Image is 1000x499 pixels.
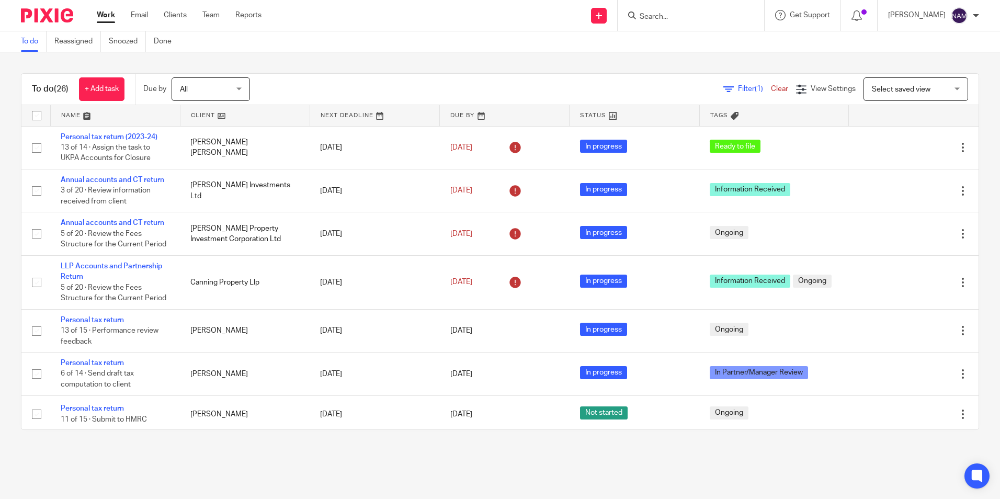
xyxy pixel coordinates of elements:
span: In progress [580,366,627,379]
span: View Settings [811,85,856,93]
a: LLP Accounts and Partnership Return [61,263,162,280]
img: Pixie [21,8,73,22]
a: Annual accounts and CT return [61,219,164,226]
span: Information Received [710,183,790,196]
a: Done [154,31,179,52]
span: Get Support [790,12,830,19]
span: Tags [710,112,728,118]
span: [DATE] [450,187,472,195]
span: In progress [580,323,627,336]
span: (1) [755,85,763,93]
a: Snoozed [109,31,146,52]
td: [PERSON_NAME] [PERSON_NAME] [180,126,310,169]
span: Information Received [710,275,790,288]
span: In progress [580,140,627,153]
input: Search [639,13,733,22]
h1: To do [32,84,69,95]
a: Personal tax return [61,359,124,367]
span: [DATE] [450,230,472,237]
span: Filter [738,85,771,93]
p: [PERSON_NAME] [888,10,946,20]
span: 11 of 15 · Submit to HMRC [61,416,147,423]
a: Team [202,10,220,20]
span: 13 of 15 · Performance review feedback [61,327,158,345]
span: [DATE] [450,279,472,286]
span: Select saved view [872,86,930,93]
p: Due by [143,84,166,94]
td: [DATE] [310,353,439,395]
a: Reassigned [54,31,101,52]
span: In Partner/Manager Review [710,366,808,379]
span: Ongoing [710,323,748,336]
img: svg%3E [951,7,968,24]
a: Personal tax return [61,316,124,324]
td: [DATE] [310,395,439,433]
span: 5 of 20 · Review the Fees Structure for the Current Period [61,230,166,248]
span: [DATE] [450,411,472,418]
td: Canning Property Llp [180,255,310,309]
span: 6 of 14 · Send draft tax computation to client [61,370,134,389]
a: Personal tax return [61,405,124,412]
span: [DATE] [450,370,472,378]
a: Work [97,10,115,20]
a: Personal tax return (2023-24) [61,133,157,141]
a: Reports [235,10,262,20]
td: [DATE] [310,169,439,212]
span: 13 of 14 · Assign the task to UKPA Accounts for Closure [61,144,151,162]
span: Ongoing [710,406,748,419]
span: Ready to file [710,140,760,153]
span: Not started [580,406,628,419]
a: Clients [164,10,187,20]
a: To do [21,31,47,52]
td: [PERSON_NAME] Investments Ltd [180,169,310,212]
td: [PERSON_NAME] [180,309,310,352]
span: In progress [580,226,627,239]
a: Annual accounts and CT return [61,176,164,184]
span: (26) [54,85,69,93]
span: In progress [580,275,627,288]
td: [DATE] [310,212,439,255]
a: Clear [771,85,788,93]
span: Ongoing [793,275,832,288]
span: All [180,86,188,93]
a: Email [131,10,148,20]
td: [DATE] [310,309,439,352]
span: In progress [580,183,627,196]
span: 5 of 20 · Review the Fees Structure for the Current Period [61,284,166,302]
a: + Add task [79,77,124,101]
td: [PERSON_NAME] Property Investment Corporation Ltd [180,212,310,255]
td: [DATE] [310,126,439,169]
span: [DATE] [450,327,472,334]
span: Ongoing [710,226,748,239]
td: [DATE] [310,255,439,309]
td: [PERSON_NAME] [180,353,310,395]
td: [PERSON_NAME] [180,395,310,433]
span: [DATE] [450,144,472,151]
span: 3 of 20 · Review information received from client [61,187,151,206]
